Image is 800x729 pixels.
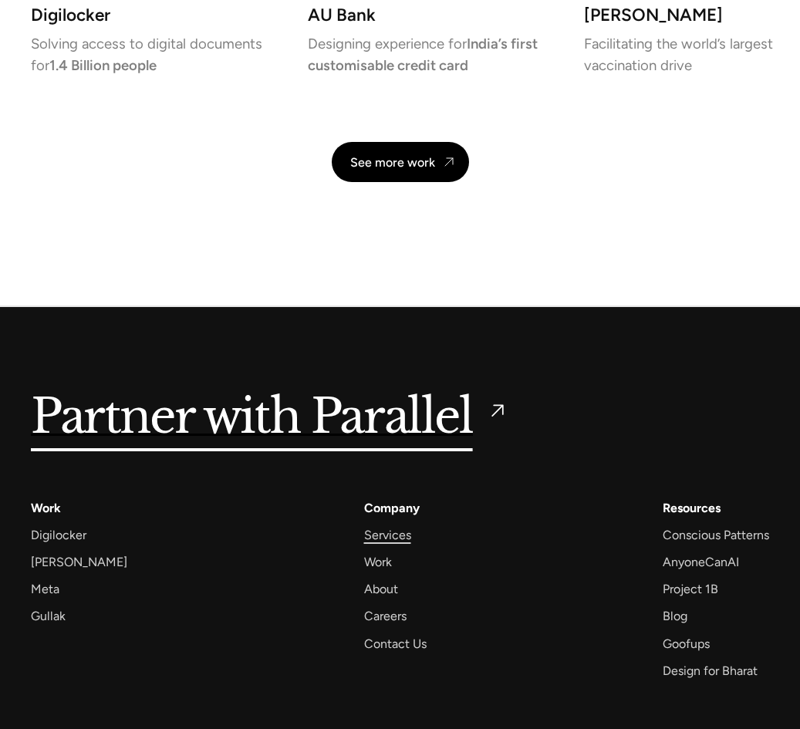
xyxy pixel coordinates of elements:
a: Digilocker [31,525,86,545]
h3: AU Bank [308,8,554,21]
a: Conscious Patterns [663,525,769,545]
a: Contact Us [364,633,427,654]
a: Design for Bharat [663,660,758,681]
a: Company [364,498,420,518]
div: See more work [350,155,435,170]
p: Solving access to digital documents for [31,39,277,70]
a: Meta [31,579,59,599]
a: Project 1B [663,579,718,599]
a: [PERSON_NAME] [31,552,127,572]
div: Resources [663,498,721,518]
p: Designing experience for [308,39,554,70]
a: AnyoneCanAI [663,552,739,572]
strong: India’s first customisable credit card [308,35,538,74]
a: Blog [663,606,687,626]
h5: Partner with Parallel [31,400,473,435]
a: Work [31,498,61,518]
strong: 1.4 Billion people [49,56,157,74]
a: Gullak [31,606,66,626]
a: About [364,579,398,599]
a: Careers [364,606,407,626]
a: Goofups [663,633,710,654]
a: Partner with Parallel [31,400,508,435]
a: See more work [332,142,469,182]
a: Services [364,525,411,545]
h3: Digilocker [31,8,277,21]
a: Work [364,552,392,572]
